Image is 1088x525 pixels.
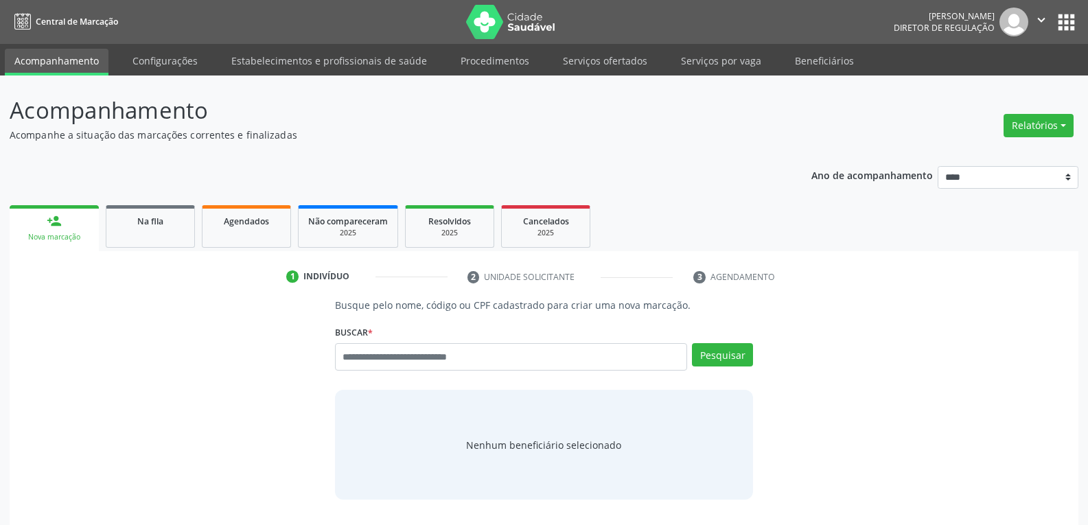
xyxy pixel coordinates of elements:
a: Configurações [123,49,207,73]
p: Acompanhamento [10,93,758,128]
div: 2025 [415,228,484,238]
button: Pesquisar [692,343,753,366]
button: Relatórios [1004,114,1074,137]
span: Central de Marcação [36,16,118,27]
p: Busque pelo nome, código ou CPF cadastrado para criar uma nova marcação. [335,298,753,312]
a: Estabelecimentos e profissionais de saúde [222,49,437,73]
div: person_add [47,213,62,229]
button:  [1028,8,1054,36]
label: Buscar [335,322,373,343]
a: Procedimentos [451,49,539,73]
span: Cancelados [523,215,569,227]
div: 2025 [511,228,580,238]
span: Diretor de regulação [894,22,995,34]
div: [PERSON_NAME] [894,10,995,22]
a: Acompanhamento [5,49,108,75]
span: Na fila [137,215,163,227]
span: Não compareceram [308,215,388,227]
div: 2025 [308,228,388,238]
span: Agendados [224,215,269,227]
span: Nenhum beneficiário selecionado [466,438,621,452]
a: Beneficiários [785,49,864,73]
a: Serviços ofertados [553,49,657,73]
p: Acompanhe a situação das marcações correntes e finalizadas [10,128,758,142]
a: Central de Marcação [10,10,118,33]
a: Serviços por vaga [671,49,771,73]
i:  [1034,12,1049,27]
div: Nova marcação [19,232,89,242]
img: img [999,8,1028,36]
p: Ano de acompanhamento [811,166,933,183]
span: Resolvidos [428,215,471,227]
div: 1 [286,270,299,283]
div: Indivíduo [303,270,349,283]
button: apps [1054,10,1078,34]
